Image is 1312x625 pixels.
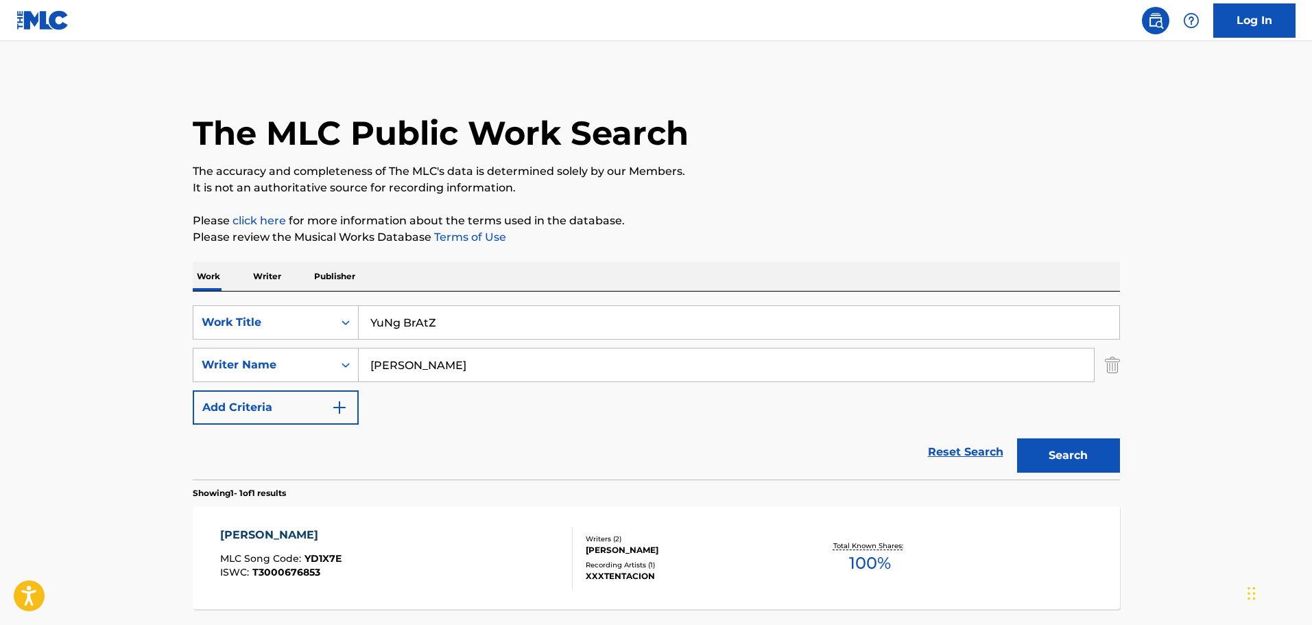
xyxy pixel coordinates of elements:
[252,566,320,578] span: T3000676853
[1017,438,1120,473] button: Search
[193,229,1120,246] p: Please review the Musical Works Database
[1178,7,1205,34] div: Help
[1147,12,1164,29] img: search
[193,180,1120,196] p: It is not an authoritative source for recording information.
[1105,348,1120,382] img: Delete Criterion
[193,262,224,291] p: Work
[193,213,1120,229] p: Please for more information about the terms used in the database.
[220,552,305,565] span: MLC Song Code :
[193,305,1120,480] form: Search Form
[310,262,359,291] p: Publisher
[431,231,506,244] a: Terms of Use
[921,437,1010,467] a: Reset Search
[586,534,793,544] div: Writers ( 2 )
[1142,7,1169,34] a: Public Search
[193,487,286,499] p: Showing 1 - 1 of 1 results
[1248,573,1256,614] div: Drag
[331,399,348,416] img: 9d2ae6d4665cec9f34b9.svg
[193,390,359,425] button: Add Criteria
[193,506,1120,609] a: [PERSON_NAME]MLC Song Code:YD1X7EISWC:T3000676853Writers (2)[PERSON_NAME]Recording Artists (1)XXX...
[833,541,907,551] p: Total Known Shares:
[305,552,342,565] span: YD1X7E
[1243,559,1312,625] iframe: Chat Widget
[232,214,286,227] a: click here
[1183,12,1200,29] img: help
[249,262,285,291] p: Writer
[586,570,793,582] div: XXXTENTACION
[193,163,1120,180] p: The accuracy and completeness of The MLC's data is determined solely by our Members.
[202,314,325,331] div: Work Title
[202,357,325,373] div: Writer Name
[586,544,793,556] div: [PERSON_NAME]
[849,551,891,576] span: 100 %
[16,10,69,30] img: MLC Logo
[220,527,342,543] div: [PERSON_NAME]
[193,113,689,154] h1: The MLC Public Work Search
[1213,3,1296,38] a: Log In
[220,566,252,578] span: ISWC :
[586,560,793,570] div: Recording Artists ( 1 )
